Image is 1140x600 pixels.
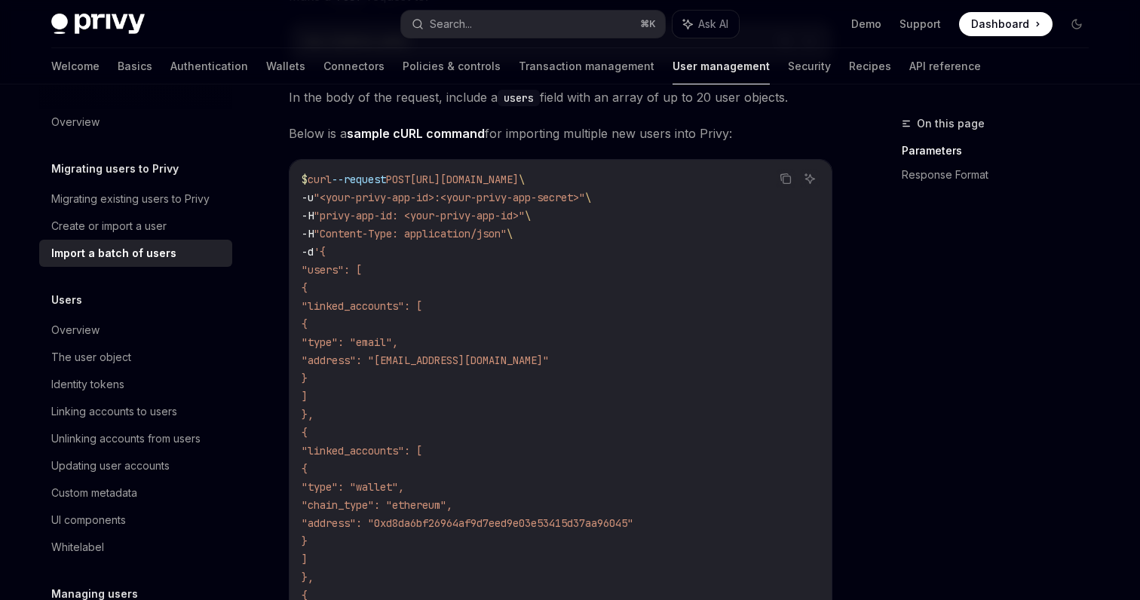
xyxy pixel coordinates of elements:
div: Whitelabel [51,538,104,556]
div: The user object [51,348,131,366]
span: ] [302,553,308,566]
span: \ [507,227,513,240]
a: UI components [39,507,232,534]
a: Linking accounts to users [39,398,232,425]
span: { [302,317,308,331]
div: Updating user accounts [51,457,170,475]
span: "Content-Type: application/json" [314,227,507,240]
span: \ [585,191,591,204]
span: }, [302,408,314,421]
span: "type": "email", [302,335,398,349]
span: POST [386,173,410,186]
span: "address": "[EMAIL_ADDRESS][DOMAIN_NAME]" [302,354,549,367]
h5: Migrating users to Privy [51,160,179,178]
a: Overview [39,317,232,344]
span: "chain_type": "ethereum", [302,498,452,512]
span: In the body of the request, include a field with an array of up to 20 user objects. [289,87,832,108]
div: Overview [51,113,100,131]
div: Migrating existing users to Privy [51,190,210,208]
span: Ask AI [698,17,728,32]
div: Unlinking accounts from users [51,430,201,448]
button: Ask AI [673,11,739,38]
div: Overview [51,321,100,339]
a: Create or import a user [39,213,232,240]
button: Search...⌘K [401,11,665,38]
a: Identity tokens [39,371,232,398]
div: Import a batch of users [51,244,176,262]
span: ] [302,390,308,403]
button: Copy the contents from the code block [776,169,795,188]
span: "privy-app-id: <your-privy-app-id>" [314,209,525,222]
a: Connectors [323,48,385,84]
span: $ [302,173,308,186]
div: Search... [430,15,472,33]
span: "linked_accounts": [ [302,444,422,458]
span: } [302,534,308,548]
span: "address": "0xd8da6bf26964af9d7eed9e03e53415d37aa96045" [302,516,633,530]
a: Security [788,48,831,84]
div: Linking accounts to users [51,403,177,421]
span: ⌘ K [640,18,656,30]
a: Dashboard [959,12,1053,36]
a: The user object [39,344,232,371]
span: Below is a for importing multiple new users into Privy: [289,123,832,144]
a: API reference [909,48,981,84]
span: On this page [917,115,985,133]
a: Policies & controls [403,48,501,84]
a: Welcome [51,48,100,84]
span: "linked_accounts": [ [302,299,422,313]
div: Custom metadata [51,484,137,502]
span: curl [308,173,332,186]
button: Ask AI [800,169,820,188]
span: "users": [ [302,263,362,277]
span: [URL][DOMAIN_NAME] [410,173,519,186]
span: "<your-privy-app-id>:<your-privy-app-secret>" [314,191,585,204]
a: Import a batch of users [39,240,232,267]
span: { [302,462,308,476]
a: Authentication [170,48,248,84]
a: Unlinking accounts from users [39,425,232,452]
span: }, [302,571,314,584]
span: Dashboard [971,17,1029,32]
span: '{ [314,245,326,259]
a: Recipes [849,48,891,84]
div: Identity tokens [51,375,124,393]
span: \ [525,209,531,222]
a: Demo [851,17,881,32]
button: Toggle dark mode [1065,12,1089,36]
a: Wallets [266,48,305,84]
code: users [498,90,540,106]
span: --request [332,173,386,186]
a: Updating user accounts [39,452,232,479]
span: -u [302,191,314,204]
span: -H [302,209,314,222]
span: { [302,426,308,439]
a: Parameters [902,139,1101,163]
strong: sample cURL command [347,126,485,141]
a: Overview [39,109,232,136]
span: -H [302,227,314,240]
a: Support [899,17,941,32]
img: dark logo [51,14,145,35]
h5: Users [51,291,82,309]
a: User management [673,48,770,84]
a: Basics [118,48,152,84]
a: Whitelabel [39,534,232,561]
a: Transaction management [519,48,654,84]
span: { [302,281,308,295]
span: \ [519,173,525,186]
div: Create or import a user [51,217,167,235]
span: -d [302,245,314,259]
div: UI components [51,511,126,529]
span: } [302,372,308,385]
a: Custom metadata [39,479,232,507]
a: Migrating existing users to Privy [39,185,232,213]
span: "type": "wallet", [302,480,404,494]
a: Response Format [902,163,1101,187]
